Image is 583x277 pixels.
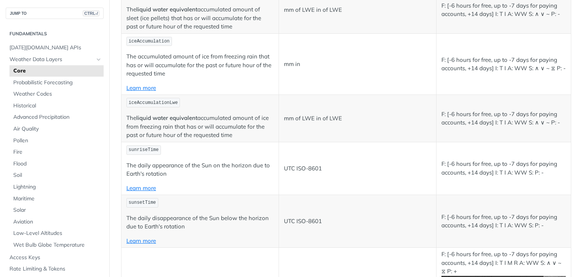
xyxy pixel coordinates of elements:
a: Aviation [9,216,104,228]
button: JUMP TOCTRL-/ [6,8,104,19]
span: Maritime [13,195,102,203]
span: [DATE][DOMAIN_NAME] APIs [9,44,102,52]
p: mm of LWE in of LWE [284,6,431,14]
a: Learn more [126,237,156,244]
a: Weather Codes [9,88,104,100]
strong: liquid water equivalent [136,6,197,13]
a: Advanced Precipitation [9,112,104,123]
span: Air Quality [13,125,102,133]
a: Maritime [9,193,104,205]
p: The daily disappearance of the Sun below the horizon due to Earth's rotation [126,214,274,231]
span: iceAccumulationLwe [129,100,178,105]
span: Soil [13,172,102,179]
a: Probabilistic Forecasting [9,77,104,88]
p: UTC ISO-8601 [284,217,431,226]
a: Fire [9,146,104,158]
p: F: [-6 hours for free, up to -7 days for paying accounts, +14 days] I: T I A: WW S: P: - [441,160,566,177]
a: Low-Level Altitudes [9,228,104,239]
a: Access Keys [6,252,104,263]
span: Advanced Precipitation [13,113,102,121]
span: iceAccumulation [129,39,170,44]
p: The accumulated amount of ice from freezing rain that has or will accumulate for the past or futu... [126,52,274,78]
a: Solar [9,205,104,216]
strong: liquid water equivalent [136,114,197,121]
span: Pollen [13,137,102,145]
a: Core [9,65,104,77]
a: Wet Bulb Globe Temperature [9,239,104,251]
span: Rate Limiting & Tokens [9,265,102,273]
p: mm in [284,60,431,69]
span: Probabilistic Forecasting [13,79,102,87]
span: Weather Data Layers [9,56,94,63]
span: sunriseTime [129,147,159,153]
h2: Fundamentals [6,30,104,37]
a: Air Quality [9,123,104,135]
span: CTRL-/ [83,10,99,16]
span: Weather Codes [13,90,102,98]
p: F: [-6 hours for free, up to -7 days for paying accounts, +14 days] I: T I A: WW S: ∧ ∨ ~ P: - [441,2,566,19]
span: Solar [13,206,102,214]
button: Hide subpages for Weather Data Layers [96,57,102,63]
span: Aviation [13,218,102,226]
p: The accumulated amount of ice from freezing rain that has or will accumulate for the past or futu... [126,114,274,140]
span: Low-Level Altitudes [13,230,102,237]
a: Lightning [9,181,104,193]
span: sunsetTime [129,200,156,205]
a: Soil [9,170,104,181]
span: Access Keys [9,254,102,261]
span: Flood [13,160,102,168]
a: [DATE][DOMAIN_NAME] APIs [6,42,104,54]
p: mm of LWE in of LWE [284,114,431,123]
a: Weather Data LayersHide subpages for Weather Data Layers [6,54,104,65]
p: F: [-6 hours for free, up to -7 days for paying accounts, +14 days] I: T I A: WW S: ∧ ∨ ~ ⧖ P: - [441,56,566,73]
p: The accumulated amount of sleet (ice pellets) that has or will accumulate for the past or future ... [126,5,274,31]
p: The daily appearance of the Sun on the horizon due to Earth's rotation [126,161,274,178]
a: Rate Limiting & Tokens [6,263,104,275]
a: Learn more [126,184,156,192]
p: F: [-6 hours for free, up to -7 days for paying accounts, +14 days] I: T I A: WW S: ∧ ∨ ~ P: - [441,110,566,127]
a: Pollen [9,135,104,146]
span: Wet Bulb Globe Temperature [13,241,102,249]
span: Core [13,67,102,75]
span: Lightning [13,183,102,191]
a: Flood [9,158,104,170]
a: Historical [9,100,104,112]
a: Learn more [126,84,156,91]
span: Historical [13,102,102,110]
p: F: [-6 hours for free, up to -7 days for paying accounts, +14 days] I: T I A: WW S: P: - [441,213,566,230]
p: UTC ISO-8601 [284,164,431,173]
span: Fire [13,148,102,156]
